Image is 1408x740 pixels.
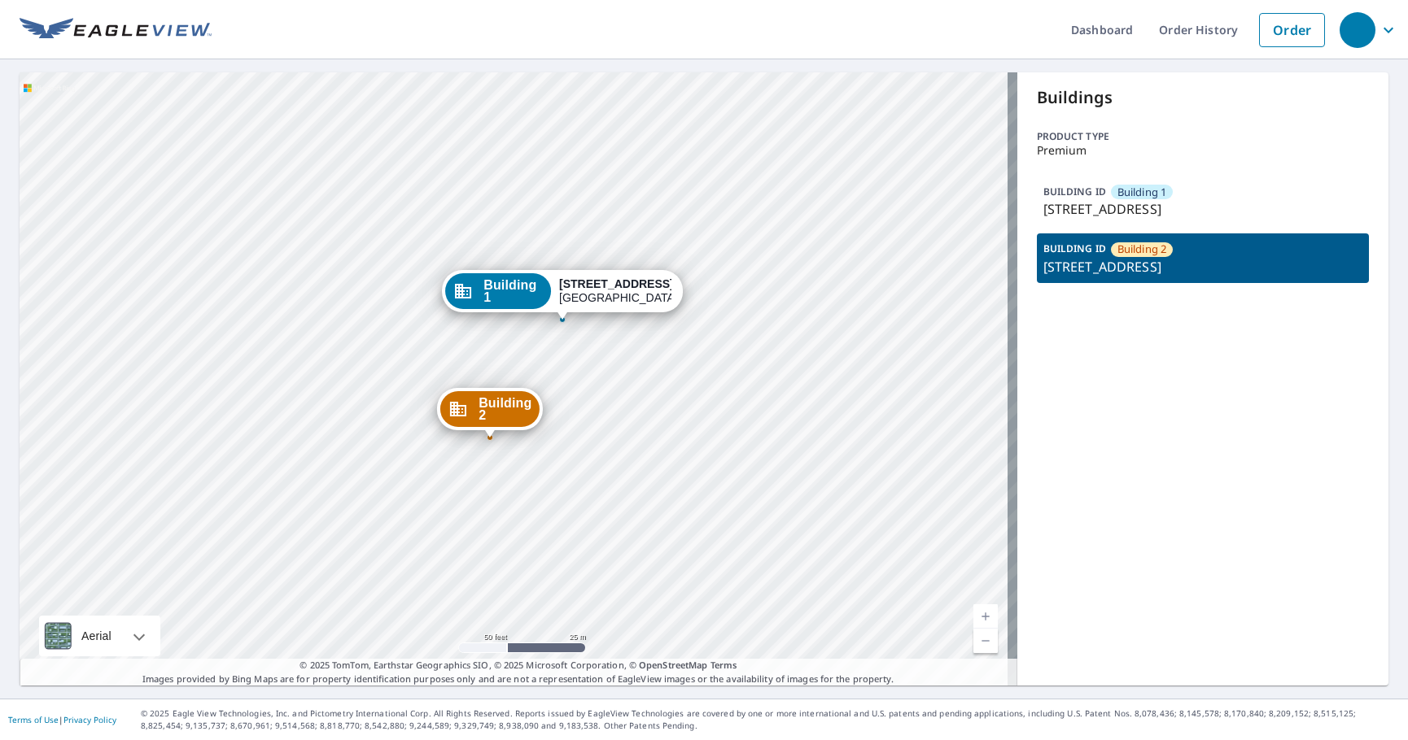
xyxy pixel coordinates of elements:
a: Terms of Use [8,714,59,725]
a: Terms [711,659,737,671]
p: Premium [1037,144,1370,157]
p: BUILDING ID [1043,185,1106,198]
div: Dropped pin, building Building 2, Commercial property, 2970 Scarlet Road Winter Park, FL 32792 [437,388,543,438]
p: | [8,715,116,725]
p: Buildings [1037,85,1370,110]
p: [STREET_ADDRESS] [1043,199,1363,219]
div: [GEOGRAPHIC_DATA] [559,277,671,305]
div: Dropped pin, building Building 1, Commercial property, 2970 Scarlet Road Winter Park, FL 32792 [442,270,683,320]
p: [STREET_ADDRESS] [1043,257,1363,276]
p: BUILDING ID [1043,242,1106,255]
p: Images provided by Bing Maps are for property identification purposes only and are not a represen... [20,659,1017,686]
div: Aerial [77,616,116,656]
span: Building 1 [1117,185,1167,200]
span: Building 1 [483,279,543,303]
p: Product type [1037,129,1370,144]
a: OpenStreetMap [639,659,707,671]
p: © 2025 Eagle View Technologies, Inc. and Pictometry International Corp. All Rights Reserved. Repo... [141,707,1400,732]
span: Building 2 [479,397,531,421]
span: Building 2 [1117,242,1167,257]
div: Aerial [39,616,160,656]
strong: [STREET_ADDRESS] [559,277,674,290]
a: Privacy Policy [63,714,116,725]
img: EV Logo [20,18,212,42]
a: Order [1259,13,1325,47]
span: © 2025 TomTom, Earthstar Geographics SIO, © 2025 Microsoft Corporation, © [300,659,737,673]
a: Current Level 19, Zoom Out [973,629,998,653]
a: Current Level 19, Zoom In [973,604,998,629]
